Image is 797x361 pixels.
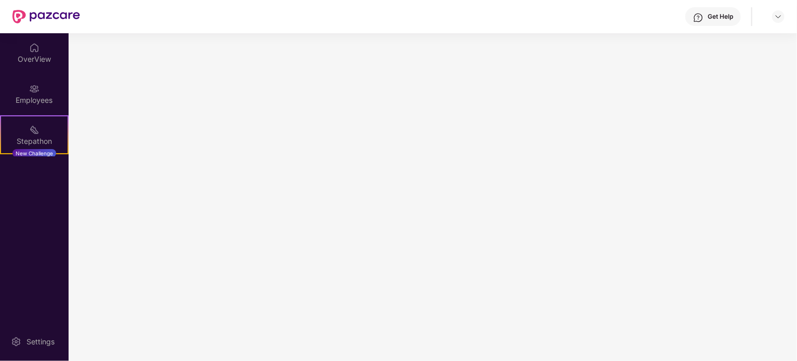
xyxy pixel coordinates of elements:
[774,12,782,21] img: svg+xml;base64,PHN2ZyBpZD0iRHJvcGRvd24tMzJ4MzIiIHhtbG5zPSJodHRwOi8vd3d3LnczLm9yZy8yMDAwL3N2ZyIgd2...
[29,43,39,53] img: svg+xml;base64,PHN2ZyBpZD0iSG9tZSIgeG1sbnM9Imh0dHA6Ly93d3cudzMub3JnLzIwMDAvc3ZnIiB3aWR0aD0iMjAiIG...
[29,84,39,94] img: svg+xml;base64,PHN2ZyBpZD0iRW1wbG95ZWVzIiB4bWxucz0iaHR0cDovL3d3dy53My5vcmcvMjAwMC9zdmciIHdpZHRoPS...
[23,337,58,347] div: Settings
[12,10,80,23] img: New Pazcare Logo
[12,149,56,157] div: New Challenge
[11,337,21,347] img: svg+xml;base64,PHN2ZyBpZD0iU2V0dGluZy0yMHgyMCIgeG1sbnM9Imh0dHA6Ly93d3cudzMub3JnLzIwMDAvc3ZnIiB3aW...
[708,12,733,21] div: Get Help
[1,136,68,146] div: Stepathon
[29,125,39,135] img: svg+xml;base64,PHN2ZyB4bWxucz0iaHR0cDovL3d3dy53My5vcmcvMjAwMC9zdmciIHdpZHRoPSIyMSIgaGVpZ2h0PSIyMC...
[693,12,703,23] img: svg+xml;base64,PHN2ZyBpZD0iSGVscC0zMngzMiIgeG1sbnM9Imh0dHA6Ly93d3cudzMub3JnLzIwMDAvc3ZnIiB3aWR0aD...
